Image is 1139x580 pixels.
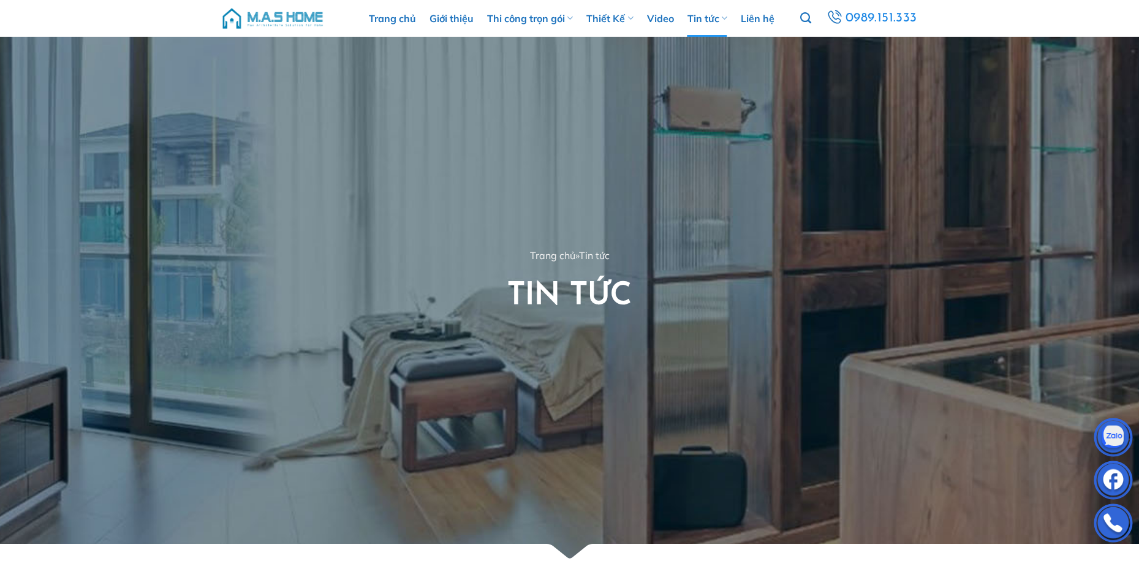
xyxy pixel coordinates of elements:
[825,7,918,29] a: 0989.151.333
[1095,421,1132,458] img: Zalo
[800,6,811,31] a: Tìm kiếm
[575,249,579,262] span: »
[530,249,575,262] a: Trang chủ
[1095,464,1132,500] img: Facebook
[1095,507,1132,543] img: Phone
[221,248,919,264] nav: breadcrumbs
[507,281,632,312] span: Tin tức
[579,249,610,262] span: Tin tức
[846,8,917,29] span: 0989.151.333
